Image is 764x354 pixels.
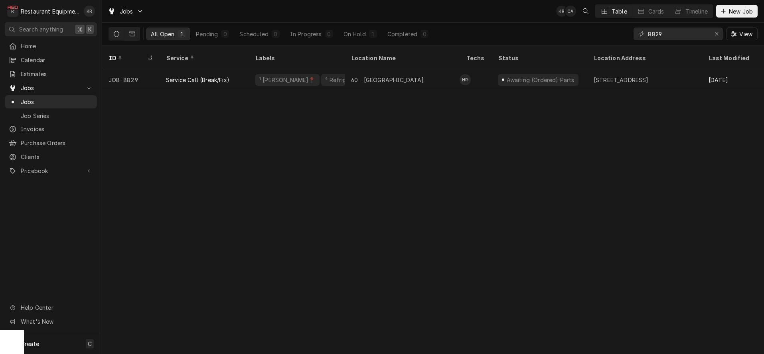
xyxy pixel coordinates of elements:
[5,315,97,328] a: Go to What's New
[84,6,95,17] div: KR
[7,6,18,17] div: R
[19,25,63,33] span: Search anything
[21,84,81,92] span: Jobs
[5,150,97,163] a: Clients
[21,167,81,175] span: Pricebook
[21,56,93,64] span: Calendar
[5,53,97,67] a: Calendar
[556,6,567,17] div: KR
[565,6,576,17] div: Chrissy Adams's Avatar
[5,136,97,149] a: Purchase Orders
[120,7,133,16] span: Jobs
[5,164,97,177] a: Go to Pricebook
[716,5,758,18] button: New Job
[77,25,83,33] span: ⌘
[21,340,39,347] span: Create
[5,67,97,81] a: Estimates
[109,54,145,62] div: ID
[710,28,723,40] button: Erase input
[223,30,227,38] div: 0
[327,30,332,38] div: 0
[259,76,316,84] div: ¹ [PERSON_NAME]📍
[102,70,160,89] div: JOB-8829
[5,301,97,314] a: Go to Help Center
[21,317,92,326] span: What's New
[579,5,592,18] button: Open search
[565,6,576,17] div: CA
[685,7,708,16] div: Timeline
[324,76,375,84] div: ⁴ Refrigeration ❄️
[7,6,18,17] div: Restaurant Equipment Diagnostics's Avatar
[460,74,471,85] div: HR
[422,30,427,38] div: 0
[351,54,452,62] div: Location Name
[344,30,366,38] div: On Hold
[466,54,485,62] div: Techs
[727,7,754,16] span: New Job
[88,340,92,348] span: C
[290,30,322,38] div: In Progress
[612,7,627,16] div: Table
[21,7,79,16] div: Restaurant Equipment Diagnostics
[21,70,93,78] span: Estimates
[648,7,664,16] div: Cards
[239,30,268,38] div: Scheduled
[21,125,93,133] span: Invoices
[371,30,375,38] div: 1
[726,28,758,40] button: View
[105,5,147,18] a: Go to Jobs
[5,22,97,36] button: Search anything⌘K
[84,6,95,17] div: Kelli Robinette's Avatar
[709,54,752,62] div: Last Modified
[648,28,708,40] input: Keyword search
[21,112,93,120] span: Job Series
[5,122,97,136] a: Invoices
[5,81,97,94] a: Go to Jobs
[460,74,471,85] div: Hunter Ralston's Avatar
[21,153,93,161] span: Clients
[387,30,417,38] div: Completed
[5,39,97,53] a: Home
[5,109,97,122] a: Job Series
[88,25,92,33] span: K
[738,30,754,38] span: View
[151,30,174,38] div: All Open
[594,54,694,62] div: Location Address
[196,30,218,38] div: Pending
[594,76,649,84] div: [STREET_ADDRESS]
[351,76,424,84] div: 60 - [GEOGRAPHIC_DATA]
[255,54,338,62] div: Labels
[166,54,241,62] div: Service
[505,76,575,84] div: Awaiting (Ordered) Parts
[21,42,93,50] span: Home
[273,30,278,38] div: 0
[21,303,92,312] span: Help Center
[702,70,760,89] div: [DATE]
[556,6,567,17] div: Kelli Robinette's Avatar
[5,95,97,108] a: Jobs
[498,54,579,62] div: Status
[179,30,184,38] div: 1
[21,98,93,106] span: Jobs
[166,76,229,84] div: Service Call (Break/Fix)
[21,139,93,147] span: Purchase Orders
